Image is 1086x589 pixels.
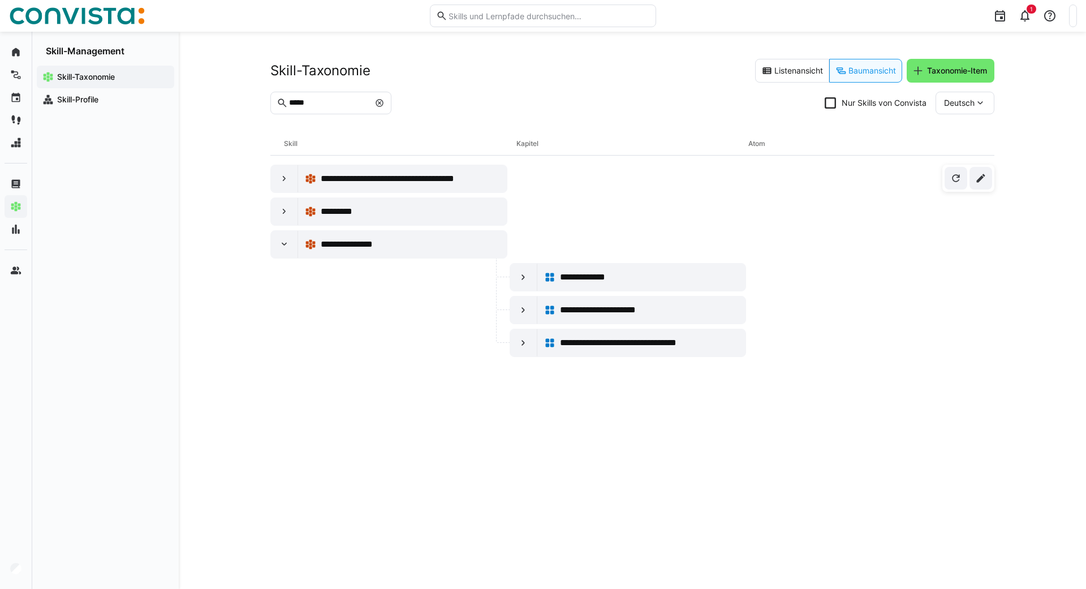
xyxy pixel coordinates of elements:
[748,132,981,155] div: Atom
[925,65,989,76] span: Taxonomie-Item
[825,97,926,109] eds-checkbox: Nur Skills von Convista
[755,59,829,83] eds-button-option: Listenansicht
[516,132,749,155] div: Kapitel
[829,59,902,83] eds-button-option: Baumansicht
[907,59,994,83] button: Taxonomie-Item
[447,11,650,21] input: Skills und Lernpfade durchsuchen…
[270,62,370,79] h2: Skill-Taxonomie
[944,97,975,109] span: Deutsch
[284,132,516,155] div: Skill
[1030,6,1033,12] span: 1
